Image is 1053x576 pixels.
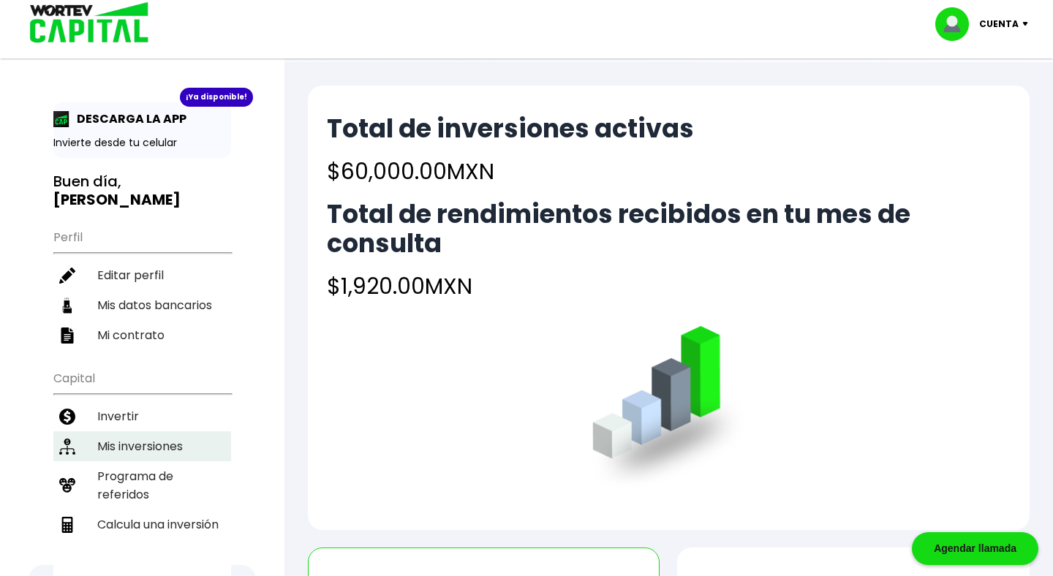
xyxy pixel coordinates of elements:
[59,327,75,344] img: contrato-icon.f2db500c.svg
[69,110,186,128] p: DESCARGA LA APP
[53,189,181,210] b: [PERSON_NAME]
[327,200,1011,258] h2: Total de rendimientos recibidos en tu mes de consulta
[59,477,75,493] img: recomiendanos-icon.9b8e9327.svg
[59,439,75,455] img: inversiones-icon.6695dc30.svg
[935,7,979,41] img: profile-image
[586,326,752,492] img: grafica.516fef24.png
[53,290,231,320] a: Mis datos bancarios
[59,517,75,533] img: calculadora-icon.17d418c4.svg
[59,298,75,314] img: datos-icon.10cf9172.svg
[53,111,69,127] img: app-icon
[180,88,253,107] div: ¡Ya disponible!
[53,173,231,209] h3: Buen día,
[53,260,231,290] a: Editar perfil
[53,320,231,350] a: Mi contrato
[59,268,75,284] img: editar-icon.952d3147.svg
[327,114,694,143] h2: Total de inversiones activas
[912,532,1038,565] div: Agendar llamada
[53,135,231,151] p: Invierte desde tu celular
[327,155,694,188] h4: $60,000.00 MXN
[59,409,75,425] img: invertir-icon.b3b967d7.svg
[1019,22,1038,26] img: icon-down
[53,401,231,431] a: Invertir
[53,431,231,461] a: Mis inversiones
[53,362,231,576] ul: Capital
[979,13,1019,35] p: Cuenta
[327,270,1011,303] h4: $1,920.00 MXN
[53,221,231,350] ul: Perfil
[53,461,231,509] a: Programa de referidos
[53,509,231,539] a: Calcula una inversión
